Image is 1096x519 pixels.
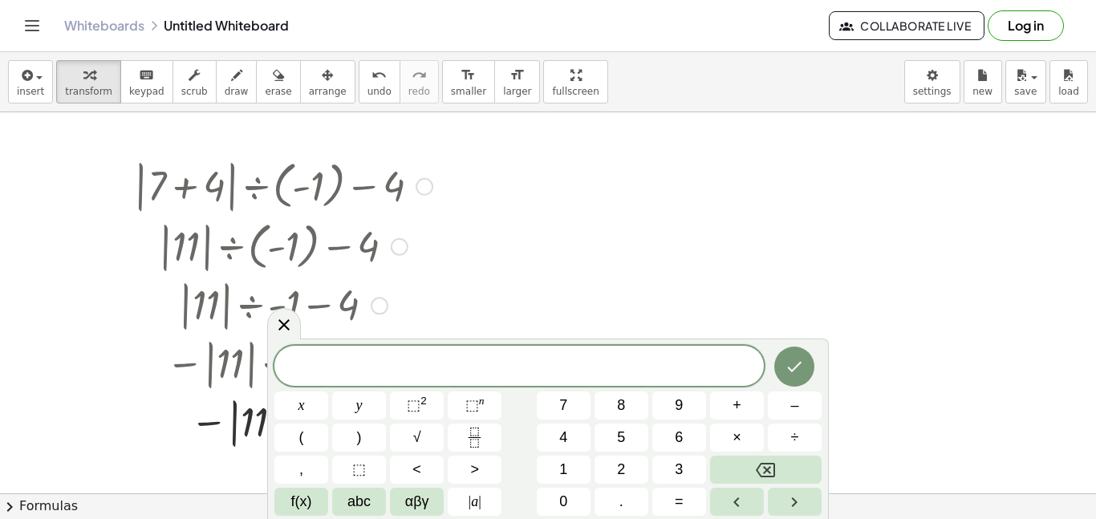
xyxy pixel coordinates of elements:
button: Alphabet [332,488,386,516]
span: = [675,491,684,513]
span: x [298,395,305,416]
span: f(x) [291,491,312,513]
sup: 2 [420,395,427,407]
span: undo [367,86,392,97]
button: 1 [537,456,591,484]
button: Greater than [448,456,501,484]
span: settings [913,86,952,97]
span: ⬚ [352,459,366,480]
span: ) [357,427,362,448]
button: 0 [537,488,591,516]
span: ⬚ [407,397,420,413]
span: < [412,459,421,480]
button: arrange [300,60,355,103]
span: 1 [559,459,567,480]
span: αβγ [405,491,429,513]
button: 3 [652,456,706,484]
span: 3 [675,459,683,480]
span: new [972,86,992,97]
a: Whiteboards [64,18,144,34]
button: fullscreen [543,60,607,103]
button: format_sizelarger [494,60,540,103]
button: load [1049,60,1088,103]
button: Less than [390,456,444,484]
span: 6 [675,427,683,448]
span: scrub [181,86,208,97]
button: 2 [595,456,648,484]
i: redo [412,66,427,85]
button: transform [56,60,121,103]
button: format_sizesmaller [442,60,495,103]
button: 5 [595,424,648,452]
button: insert [8,60,53,103]
button: Left arrow [710,488,764,516]
button: Log in [988,10,1064,41]
button: Collaborate Live [829,11,984,40]
button: 6 [652,424,706,452]
button: Placeholder [332,456,386,484]
button: Minus [768,391,822,420]
button: Toggle navigation [19,13,45,39]
button: ( [274,424,328,452]
button: Square root [390,424,444,452]
i: format_size [461,66,476,85]
button: Plus [710,391,764,420]
span: y [356,395,363,416]
span: | [469,493,472,509]
button: 9 [652,391,706,420]
span: ÷ [791,427,799,448]
button: scrub [173,60,217,103]
span: . [619,491,623,513]
span: erase [265,86,291,97]
span: a [469,491,481,513]
span: 9 [675,395,683,416]
button: save [1005,60,1046,103]
button: Divide [768,424,822,452]
button: redoredo [400,60,439,103]
span: transform [65,86,112,97]
button: 8 [595,391,648,420]
span: | [478,493,481,509]
button: Greek alphabet [390,488,444,516]
span: √ [413,427,421,448]
button: Squared [390,391,444,420]
button: Fraction [448,424,501,452]
button: , [274,456,328,484]
span: – [790,395,798,416]
span: smaller [451,86,486,97]
button: settings [904,60,960,103]
span: , [299,459,303,480]
span: 7 [559,395,567,416]
span: ( [299,427,304,448]
button: x [274,391,328,420]
button: ) [332,424,386,452]
button: Functions [274,488,328,516]
span: draw [225,86,249,97]
span: > [470,459,479,480]
button: . [595,488,648,516]
i: keyboard [139,66,154,85]
span: 8 [617,395,625,416]
span: abc [347,491,371,513]
span: load [1058,86,1079,97]
span: 0 [559,491,567,513]
button: Done [774,347,814,387]
span: 2 [617,459,625,480]
button: keyboardkeypad [120,60,173,103]
span: redo [408,86,430,97]
button: Times [710,424,764,452]
i: format_size [509,66,525,85]
span: × [733,427,741,448]
span: 5 [617,427,625,448]
button: Right arrow [768,488,822,516]
span: arrange [309,86,347,97]
button: Absolute value [448,488,501,516]
span: insert [17,86,44,97]
button: Backspace [710,456,822,484]
span: save [1014,86,1037,97]
span: larger [503,86,531,97]
span: 4 [559,427,567,448]
span: + [733,395,741,416]
button: erase [256,60,300,103]
span: Collaborate Live [842,18,971,33]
